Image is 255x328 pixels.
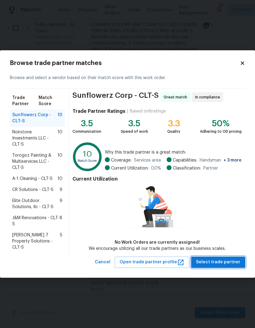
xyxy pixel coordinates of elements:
[10,67,245,89] div: Browse and select a vendor based on their match score with this work order.
[121,128,148,135] div: Speed of work
[72,108,125,114] h4: Trade Partner Ratings
[120,258,184,266] span: Open trade partner profile
[111,157,131,163] span: Coverage:
[89,239,226,246] div: No Work Orders are currently assigned!
[57,176,62,182] span: 10
[12,215,60,227] span: J&M Renovations - CLT-S
[151,165,161,171] span: 0.0 %
[203,165,218,171] span: Partner
[12,95,39,107] span: Trade Partner
[105,149,242,155] span: Why this trade partner is a great match:
[83,150,92,158] text: 10
[125,108,130,114] div: |
[224,158,242,162] span: + 3 more
[200,120,242,127] div: 50%
[111,165,149,171] span: Current Utilization:
[72,92,159,102] span: Sunflowerz Corp - CLT-S
[12,112,57,124] span: Sunflowerz Corp - CLT-S
[92,257,113,268] button: Cancel
[72,176,242,182] h4: Current Utilization
[196,258,240,266] span: Select trade partner
[134,157,161,163] span: Services area
[173,165,201,171] span: Classification:
[60,215,62,227] span: 8
[167,120,180,127] div: 3.3
[89,246,226,252] div: We encourage utilizing all our trade partners as our business scales.
[191,257,245,268] button: Select trade partner
[200,157,242,163] span: Handyman
[57,112,62,124] span: 10
[12,176,53,182] span: A-1 Cleaning - CLT-S
[72,128,101,135] div: Communication
[60,187,62,193] span: 9
[12,198,60,210] span: Elite Outdoor Solutions, llc - CLT-S
[115,257,189,268] button: Open trade partner profile
[57,129,62,147] span: 10
[12,129,57,147] span: Noirstone Investments LLC - CLT-S
[12,152,57,171] span: Torogoz Painting & Multiservices LLC - CLT-S
[12,187,54,193] span: CR Solutions - CLT-S
[121,120,148,127] div: 3.5
[60,232,62,250] span: 5
[95,258,110,266] span: Cancel
[173,157,197,163] span: Capabilities:
[130,108,166,114] div: Based on 6 ratings
[57,152,62,171] span: 10
[12,232,60,250] span: [PERSON_NAME] 7 Property Solutions - CLT-S
[72,120,101,127] div: 3.5
[39,95,62,107] span: Match Score
[164,94,190,100] span: Great match
[167,128,180,135] div: Quality
[60,198,62,210] span: 9
[78,159,97,162] text: Match Score
[10,60,240,66] h2: Browse trade partner matches
[195,94,223,100] span: In compliance
[200,128,242,135] div: Adhering to OD pricing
